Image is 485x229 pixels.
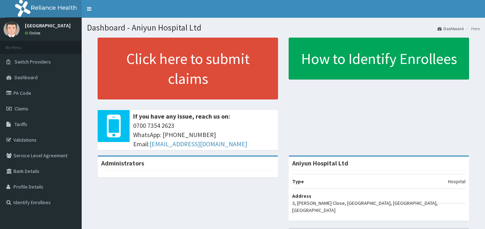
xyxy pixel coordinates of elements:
b: If you have any issue, reach us on: [133,112,230,120]
li: Here [464,26,480,32]
a: Click here to submit claims [98,38,278,99]
h1: Dashboard - Aniyun Hospital Ltd [87,23,480,32]
p: [GEOGRAPHIC_DATA] [25,23,71,28]
a: Online [25,31,42,36]
a: [EMAIL_ADDRESS][DOMAIN_NAME] [149,140,247,148]
img: User Image [4,21,20,37]
b: Address [292,193,311,199]
b: Type [292,178,304,185]
span: 0700 7354 2623 WhatsApp: [PHONE_NUMBER] Email: [133,121,274,148]
p: Hospital [448,178,465,185]
span: Switch Providers [15,59,51,65]
strong: Aniyun Hospital Ltd [292,159,348,167]
span: Tariffs [15,121,27,127]
a: How to Identify Enrollees [289,38,469,80]
span: Dashboard [15,74,38,81]
span: Claims [15,105,28,112]
b: Administrators [101,159,144,167]
a: Dashboard [437,26,464,32]
p: 3, [PERSON_NAME] Close, [GEOGRAPHIC_DATA], [GEOGRAPHIC_DATA], [GEOGRAPHIC_DATA] [292,200,465,214]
